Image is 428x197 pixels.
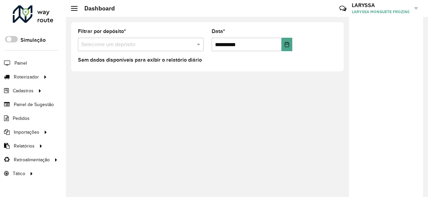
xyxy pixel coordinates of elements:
[13,170,25,177] span: Tático
[14,142,35,150] span: Relatórios
[14,73,39,80] span: Roteirizador
[20,36,46,44] label: Simulação
[78,5,115,12] h2: Dashboard
[352,2,410,8] h3: LARYSSA
[13,87,34,94] span: Cadastros
[13,115,30,122] span: Pedidos
[14,156,50,163] span: Retroalimentação
[212,27,225,35] label: Data
[14,60,27,67] span: Painel
[14,129,39,136] span: Importações
[336,1,350,16] a: Contato Rápido
[78,56,202,64] label: Sem dados disponíveis para exibir o relatório diário
[282,38,292,51] button: Choose Date
[14,101,54,108] span: Painel de Sugestão
[352,9,410,15] span: LARYSSA MONSUETE FROZINI
[78,27,126,35] label: Filtrar por depósito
